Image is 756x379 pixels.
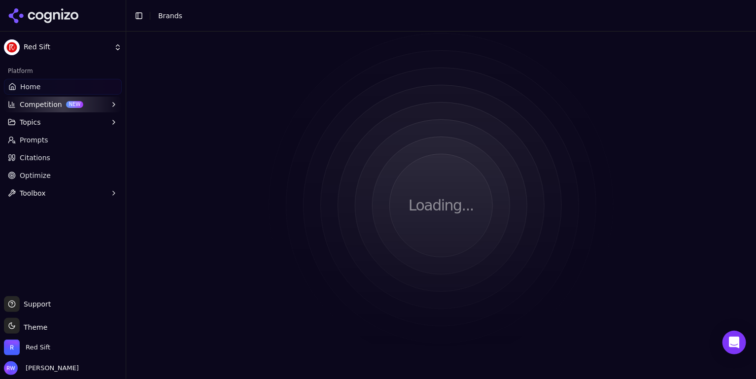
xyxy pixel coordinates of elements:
img: Red Sift [4,39,20,55]
span: Red Sift [24,43,110,52]
span: Toolbox [20,188,46,198]
span: Brands [158,12,182,20]
span: NEW [66,101,84,108]
a: Citations [4,150,122,166]
span: Red Sift [26,343,50,352]
span: Competition [20,100,62,109]
a: Prompts [4,132,122,148]
p: Loading... [409,197,474,214]
span: Theme [20,323,47,331]
span: Topics [20,117,41,127]
button: Open organization switcher [4,340,50,355]
div: Open Intercom Messenger [722,331,746,354]
a: Optimize [4,168,122,183]
span: Optimize [20,171,51,180]
img: Red Sift [4,340,20,355]
button: Toolbox [4,185,122,201]
span: Prompts [20,135,48,145]
a: Home [4,79,122,95]
button: Topics [4,114,122,130]
button: Open user button [4,361,79,375]
img: Rebecca Warren [4,361,18,375]
button: CompetitionNEW [4,97,122,112]
nav: breadcrumb [158,11,182,21]
div: Platform [4,63,122,79]
span: Home [20,82,40,92]
span: [PERSON_NAME] [22,364,79,373]
span: Citations [20,153,50,163]
span: Support [20,299,51,309]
